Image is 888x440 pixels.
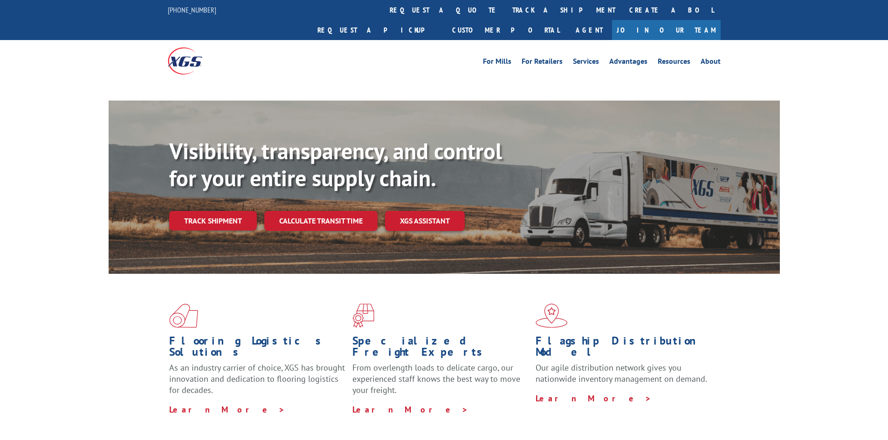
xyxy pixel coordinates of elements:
h1: Flooring Logistics Solutions [169,335,345,362]
a: Request a pickup [310,20,445,40]
a: For Mills [483,58,511,68]
a: About [701,58,721,68]
p: From overlength loads to delicate cargo, our experienced staff knows the best way to move your fr... [352,362,529,404]
a: Services [573,58,599,68]
img: xgs-icon-flagship-distribution-model-red [536,304,568,328]
img: xgs-icon-total-supply-chain-intelligence-red [169,304,198,328]
a: Learn More > [536,393,652,404]
img: xgs-icon-focused-on-flooring-red [352,304,374,328]
a: Advantages [609,58,647,68]
a: [PHONE_NUMBER] [168,5,216,14]
h1: Specialized Freight Experts [352,335,529,362]
a: Agent [566,20,612,40]
a: Calculate transit time [264,211,378,231]
a: Resources [658,58,690,68]
a: Learn More > [169,404,285,415]
h1: Flagship Distribution Model [536,335,712,362]
a: Join Our Team [612,20,721,40]
a: Customer Portal [445,20,566,40]
a: For Retailers [522,58,563,68]
b: Visibility, transparency, and control for your entire supply chain. [169,136,502,192]
span: As an industry carrier of choice, XGS has brought innovation and dedication to flooring logistics... [169,362,345,395]
span: Our agile distribution network gives you nationwide inventory management on demand. [536,362,707,384]
a: Track shipment [169,211,257,230]
a: Learn More > [352,404,468,415]
a: XGS ASSISTANT [385,211,465,231]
